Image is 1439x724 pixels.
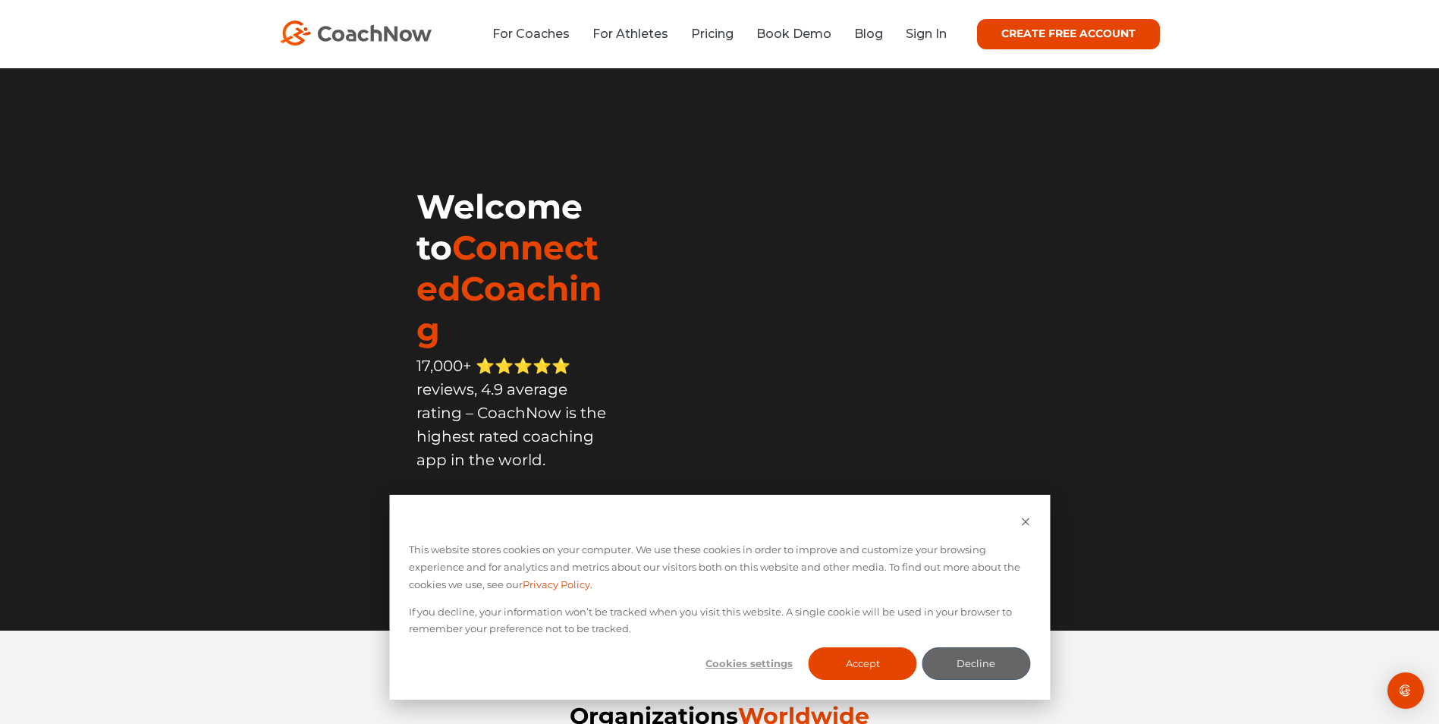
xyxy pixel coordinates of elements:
button: Accept [809,647,917,680]
button: Cookies settings [695,647,803,680]
a: CREATE FREE ACCOUNT [977,19,1160,49]
h1: Welcome to [416,186,611,350]
div: Open Intercom Messenger [1387,672,1424,709]
p: This website stores cookies on your computer. We use these cookies in order to improve and custom... [409,541,1030,593]
span: ConnectedCoaching [416,227,602,350]
div: Cookie banner [389,495,1050,700]
a: Book Demo [756,27,831,41]
a: Privacy Policy [523,576,590,593]
img: CoachNow Logo [280,20,432,46]
span: 17,000+ ⭐️⭐️⭐️⭐️⭐️ reviews, 4.9 average rating – CoachNow is the highest rated coaching app in th... [416,357,606,469]
a: For Athletes [592,27,668,41]
a: Blog [854,27,883,41]
a: Pricing [691,27,734,41]
a: Sign In [906,27,947,41]
button: Decline [922,647,1030,680]
button: Dismiss cookie banner [1020,515,1030,532]
p: If you decline, your information won’t be tracked when you visit this website. A single cookie wi... [409,603,1030,638]
a: For Coaches [492,27,570,41]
